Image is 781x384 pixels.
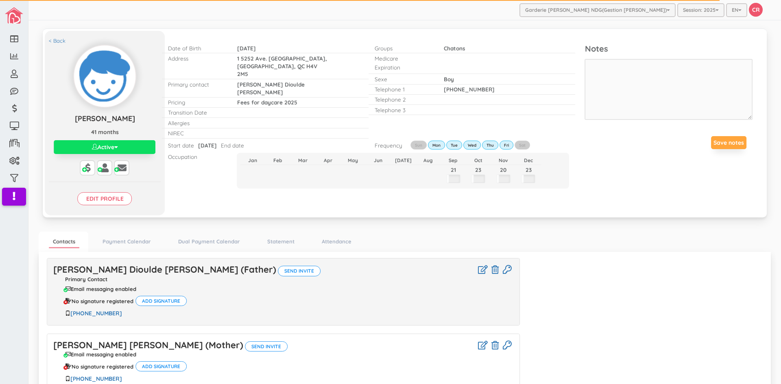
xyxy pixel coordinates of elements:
th: Feb [265,156,290,165]
button: Add signature [135,296,187,306]
div: Email messaging enabled [65,351,136,357]
button: Add signature [135,361,187,371]
button: Save notes [711,136,746,149]
span: [GEOGRAPHIC_DATA], [237,63,295,69]
p: Primary Contact [53,276,513,282]
p: Expiration [375,63,431,71]
span: QC [297,63,304,69]
img: image [5,7,23,24]
a: Contacts [49,236,79,249]
p: Start date [168,141,194,149]
span: [PHONE_NUMBER] [444,86,495,93]
label: Fri [500,141,513,150]
span: No signature registered [72,364,133,369]
a: [PERSON_NAME] Dioulde [PERSON_NAME] (Father) [53,264,276,275]
label: Tue [446,141,462,150]
p: Primary contact [168,80,225,88]
button: Active [54,140,155,154]
a: [PHONE_NUMBER] [70,310,122,317]
span: [PERSON_NAME] Dioulde [PERSON_NAME] [237,81,304,95]
button: Send invite [245,341,288,351]
p: Chatons [444,44,535,52]
a: [PHONE_NUMBER] [70,375,122,382]
p: Groups [375,44,431,52]
p: NIREC [168,129,225,137]
th: Dec [516,156,541,165]
div: Email messaging enabled [65,286,136,292]
a: Statement [263,236,299,247]
p: 41 months [49,128,161,136]
p: Pricing [168,98,225,106]
p: Frequency [375,141,397,149]
button: Send invite [278,266,321,276]
p: Notes [585,43,753,55]
span: [DATE] [237,45,255,52]
p: Occupation [168,153,225,161]
label: Wed [463,141,481,150]
th: Nov [491,156,516,165]
label: Mon [428,141,445,150]
p: Address [168,54,225,62]
a: Dual Payment Calendar [174,236,244,247]
span: [DATE] [198,142,217,149]
span: Boy [444,76,454,82]
a: < Back [49,37,65,45]
label: Sun [410,141,427,150]
th: Aug [416,156,441,165]
iframe: chat widget [747,351,773,376]
input: Edit profile [77,192,132,205]
a: [PERSON_NAME] [PERSON_NAME] (Mother) [53,339,243,351]
a: Attendance [318,236,356,247]
span: H4V 2M5 [237,63,317,77]
p: Sexe [375,75,431,83]
p: Medicare [375,54,431,62]
th: Sep [441,156,466,165]
p: Allergies [168,119,225,127]
span: Fees for daycare 2025 [237,99,297,106]
p: Telephone 2 [375,95,431,103]
p: Transition Date [168,108,225,116]
th: Jun [365,156,390,165]
span: Ave. [GEOGRAPHIC_DATA], [255,55,327,62]
p: Telephone 3 [375,106,431,114]
p: Date of Birth [168,44,225,52]
span: 5252 [240,55,253,62]
label: Thu [482,141,498,150]
p: Telephone 1 [375,85,431,93]
th: Apr [315,156,340,165]
img: Click to change profile pic [74,46,135,107]
th: Jan [240,156,265,165]
th: Mar [290,156,316,165]
th: [DATE] [390,156,416,165]
span: No signature registered [72,298,133,304]
th: Oct [466,156,491,165]
span: 1 [237,55,239,62]
th: May [340,156,366,165]
span: [PERSON_NAME] [74,114,135,123]
p: End date [221,141,244,149]
label: Sat [515,141,530,150]
a: Payment Calendar [98,236,155,247]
